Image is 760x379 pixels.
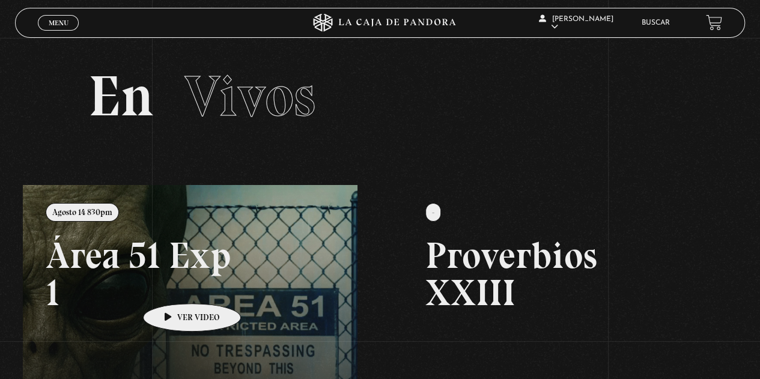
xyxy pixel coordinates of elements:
[539,16,613,31] span: [PERSON_NAME]
[44,29,73,37] span: Cerrar
[88,68,672,125] h2: En
[706,14,722,31] a: View your shopping cart
[49,19,68,26] span: Menu
[184,62,315,130] span: Vivos
[642,19,670,26] a: Buscar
